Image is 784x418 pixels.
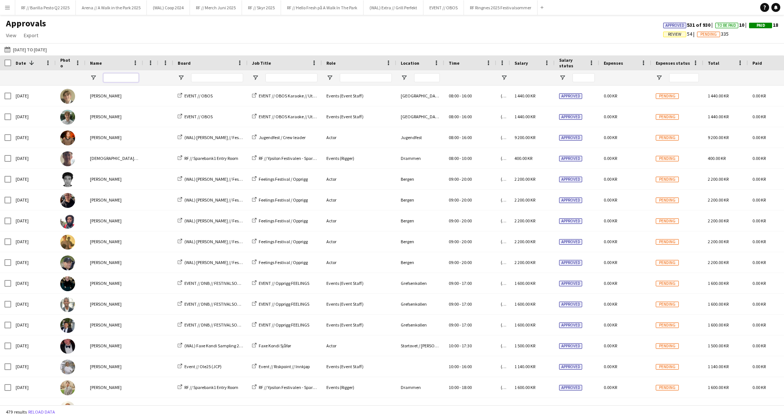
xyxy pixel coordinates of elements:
[496,335,510,356] div: (CET/CEST) [GEOGRAPHIC_DATA]
[252,280,309,286] a: EVENT // Opprigg FEELINGS
[752,280,766,286] span: 0.00 KR
[663,30,697,37] span: 54
[459,280,461,286] span: -
[708,135,729,140] span: 9 200.00 KR
[178,239,263,244] a: (WAL) [PERSON_NAME] // Festivalsommer
[656,60,690,66] span: Expenses status
[604,135,617,140] span: 0.00 KR
[462,218,472,224] span: 20:00
[3,30,19,40] a: View
[259,197,308,203] span: Feelings Festival / Opprigg
[459,155,461,161] span: -
[60,193,75,208] img: Dag Eirik Nilsson
[752,114,766,119] span: 0.00 KR
[326,60,336,66] span: Role
[178,301,258,307] a: EVENT // DNB // FESTIVALSOMMER 2025
[60,255,75,270] img: Viktor Myhre Johansson
[396,377,444,398] div: Drammen
[184,155,238,161] span: RF // Sparebank1 Entry Room
[449,301,459,307] span: 09:00
[252,343,291,348] a: Faxe Kondi Sjåfør
[459,239,461,244] span: -
[656,177,679,182] span: Pending
[459,218,461,224] span: -
[11,335,56,356] div: [DATE]
[708,280,729,286] span: 1 600.00 KR
[259,385,342,390] span: RF // Ypsilon Festivalen - Sparebank1 Opprigg
[708,60,719,66] span: Total
[496,106,510,127] div: (CET/CEST) [GEOGRAPHIC_DATA]
[184,260,263,265] span: (WAL) [PERSON_NAME] // Festivalsommer
[708,114,729,119] span: 1 440.00 KR
[396,294,444,314] div: Grefsenkollen
[459,176,461,182] span: -
[752,218,766,224] span: 0.00 KR
[322,86,396,106] div: Events (Event Staff)
[178,74,184,81] button: Open Filter Menu
[496,315,510,335] div: (CET/CEST) [GEOGRAPHIC_DATA]
[656,281,679,286] span: Pending
[322,252,396,273] div: Actor
[86,86,143,106] div: [PERSON_NAME]
[708,155,726,161] span: 400.00 KR
[752,197,766,203] span: 0.00 KR
[708,239,729,244] span: 2 200.00 KR
[449,135,459,140] span: 08:00
[11,210,56,231] div: [DATE]
[184,280,258,286] span: EVENT // DNB // FESTIVALSOMMER 2025
[184,364,222,369] span: Event // Ole25 (JCP)
[396,148,444,168] div: Drammen
[60,339,75,354] img: Birk Eeg
[396,315,444,335] div: Grefsenkollen
[184,93,213,99] span: EVENT // OBOS
[604,218,617,224] span: 0.00 KR
[178,135,263,140] a: (WAL) [PERSON_NAME] // Festivalsommer
[178,60,191,66] span: Board
[708,176,729,182] span: 2 200.00 KR
[663,22,715,28] span: 531 of 930
[147,0,190,15] button: (WAL) Coop 2024
[76,0,147,15] button: Arena // A Walk in the Park 2025
[322,356,396,377] div: Events (Event Staff)
[252,93,360,99] a: EVENT // OBOS Karaoke // Utopia // Innkjøp + pakke bil
[514,260,535,265] span: 2 200.00 KR
[60,235,75,250] img: Victor Eek Minassian
[90,60,102,66] span: Name
[756,23,765,28] span: Paid
[459,93,461,99] span: -
[184,343,246,348] span: (WAL) Faxe Kondi Sampling 2025
[708,197,729,203] span: 2 200.00 KR
[322,148,396,168] div: Events (Rigger)
[559,114,582,120] span: Approved
[604,155,617,161] span: 0.00 KR
[259,135,306,140] span: Jugendfest / Crew leader
[462,114,472,119] span: 16:00
[90,74,97,81] button: Open Filter Menu
[178,385,238,390] a: RF // Sparebank1 Entry Room
[708,260,729,265] span: 2 200.00 KR
[252,364,310,369] a: Event // Riskpoint // Innkjøp
[60,401,75,416] img: Henrik Jåsund
[752,239,766,244] span: 0.00 KR
[700,32,717,37] span: Pending
[514,239,535,244] span: 2 200.00 KR
[559,135,582,141] span: Approved
[559,93,582,99] span: Approved
[184,135,263,140] span: (WAL) [PERSON_NAME] // Festivalsommer
[559,57,586,68] span: Salary status
[27,408,57,416] button: Reload data
[514,176,535,182] span: 2 200.00 KR
[752,260,766,265] span: 0.00 KR
[252,322,309,328] a: EVENT // Opprigg FEELINGS
[281,0,364,15] button: RF // Hello Fresh på A Walk In The Park
[11,86,56,106] div: [DATE]
[86,148,143,168] div: [DEMOGRAPHIC_DATA][PERSON_NAME]
[259,155,342,161] span: RF // Ypsilon Festivalen - Sparebank1 Opprigg
[178,260,263,265] a: (WAL) [PERSON_NAME] // Festivalsommer
[462,197,472,203] span: 20:00
[252,74,259,81] button: Open Filter Menu
[252,218,308,224] a: Feelings Festival / Opprigg
[559,260,582,266] span: Approved
[15,0,76,15] button: RF // Barilla Pesto Q2 2025
[252,239,308,244] a: Feelings Festival / Opprigg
